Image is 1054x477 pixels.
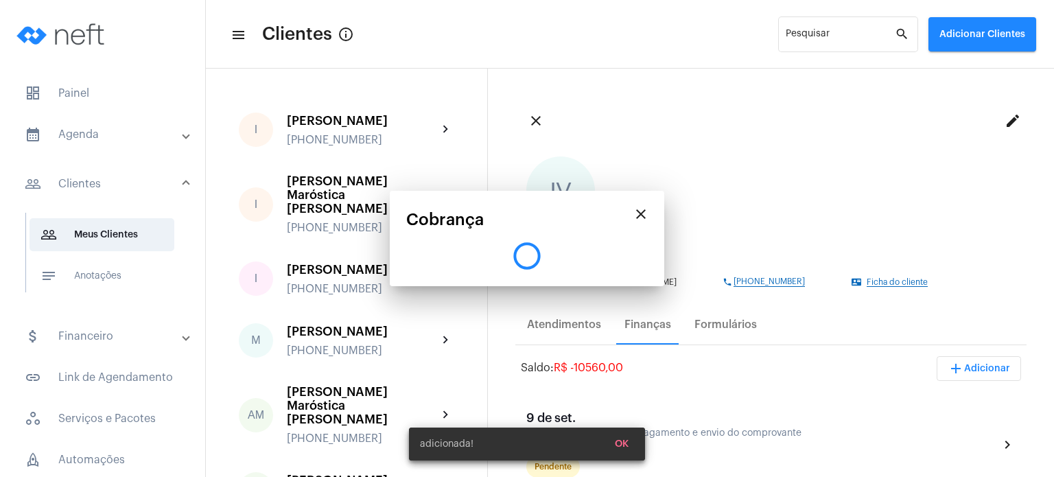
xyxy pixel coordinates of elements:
[287,114,438,128] div: [PERSON_NAME]
[554,362,623,373] span: R$ -10560,00
[521,362,623,374] div: Saldo:
[11,7,114,62] img: logo-neft-novo-2.png
[734,277,805,287] span: [PHONE_NUMBER]
[438,407,454,423] mat-icon: chevron_right
[526,442,996,452] div: + R$850,00
[14,77,191,110] span: Painel
[25,369,41,386] mat-icon: sidenav icon
[287,134,438,146] div: [PHONE_NUMBER]
[25,176,41,192] mat-icon: sidenav icon
[25,176,183,192] mat-panel-title: Clientes
[25,452,41,468] span: sidenav icon
[239,187,273,222] div: I
[287,174,438,216] div: [PERSON_NAME] Maróstica [PERSON_NAME]
[420,437,473,451] span: adicionada!
[948,364,1010,373] span: Adicionar
[25,126,41,143] mat-icon: sidenav icon
[895,26,911,43] mat-icon: search
[239,398,273,432] div: AM
[852,277,863,287] mat-icon: contact_mail
[40,268,57,284] mat-icon: sidenav icon
[25,328,41,345] mat-icon: sidenav icon
[25,328,183,345] mat-panel-title: Financeiro
[287,263,438,277] div: [PERSON_NAME]
[14,361,191,394] span: Link de Agendamento
[438,121,454,138] mat-icon: chevron_right
[786,32,895,43] input: Pesquisar
[723,277,734,287] mat-icon: phone
[25,410,41,427] span: sidenav icon
[526,156,595,225] div: IV
[287,385,438,426] div: [PERSON_NAME] Maróstica [PERSON_NAME]
[231,27,244,43] mat-icon: sidenav icon
[287,283,438,295] div: [PHONE_NUMBER]
[867,278,928,287] span: Ficha do cliente
[527,318,601,331] div: Atendimentos
[30,259,174,292] span: Anotações
[14,443,191,476] span: Automações
[528,113,544,129] mat-icon: close
[526,411,999,425] div: 9 de set.
[287,325,438,338] div: [PERSON_NAME]
[262,23,332,45] span: Clientes
[1005,113,1021,129] mat-icon: edit
[287,345,438,357] div: [PHONE_NUMBER]
[14,402,191,435] span: Serviços e Pacotes
[615,439,629,449] span: OK
[287,432,438,445] div: [PHONE_NUMBER]
[25,126,183,143] mat-panel-title: Agenda
[939,30,1025,39] span: Adicionar Clientes
[406,211,484,229] span: Cobrança
[633,206,649,222] mat-icon: close
[624,318,671,331] div: Finanças
[999,437,1016,453] mat-icon: chevron_right
[948,360,964,377] mat-icon: add
[438,332,454,349] mat-icon: chevron_right
[526,428,996,439] div: Cobrança - Aguardando pagamento e envio do comprovante
[239,113,273,147] div: I
[694,318,757,331] div: Formulários
[30,218,174,251] span: Meus Clientes
[338,26,354,43] mat-icon: Button that displays a tooltip when focused or hovered over
[239,261,273,296] div: I
[40,226,57,243] mat-icon: sidenav icon
[287,222,438,234] div: [PHONE_NUMBER]
[526,239,1016,255] div: [PERSON_NAME]
[25,85,41,102] span: sidenav icon
[239,323,273,358] div: M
